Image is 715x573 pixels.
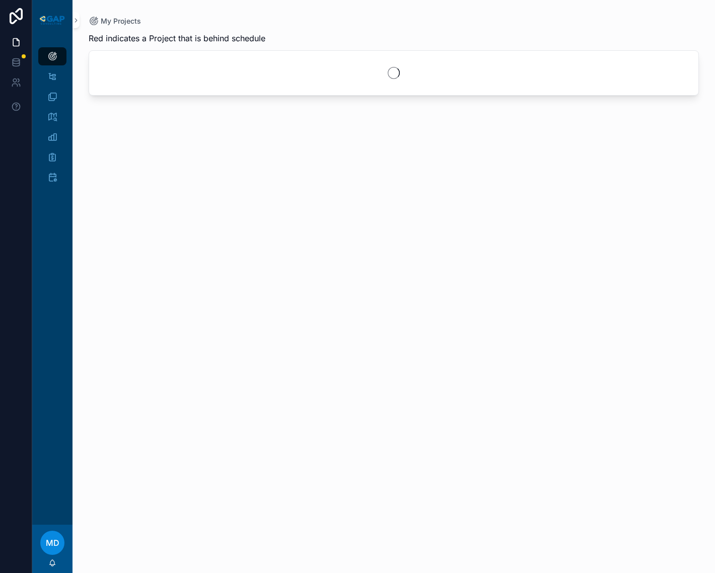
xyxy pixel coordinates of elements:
[38,14,66,26] img: App logo
[32,40,73,199] div: scrollable content
[101,16,141,26] span: My Projects
[89,32,265,44] span: Red indicates a Project that is behind schedule
[46,537,59,549] span: MD
[89,16,141,26] a: My Projects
